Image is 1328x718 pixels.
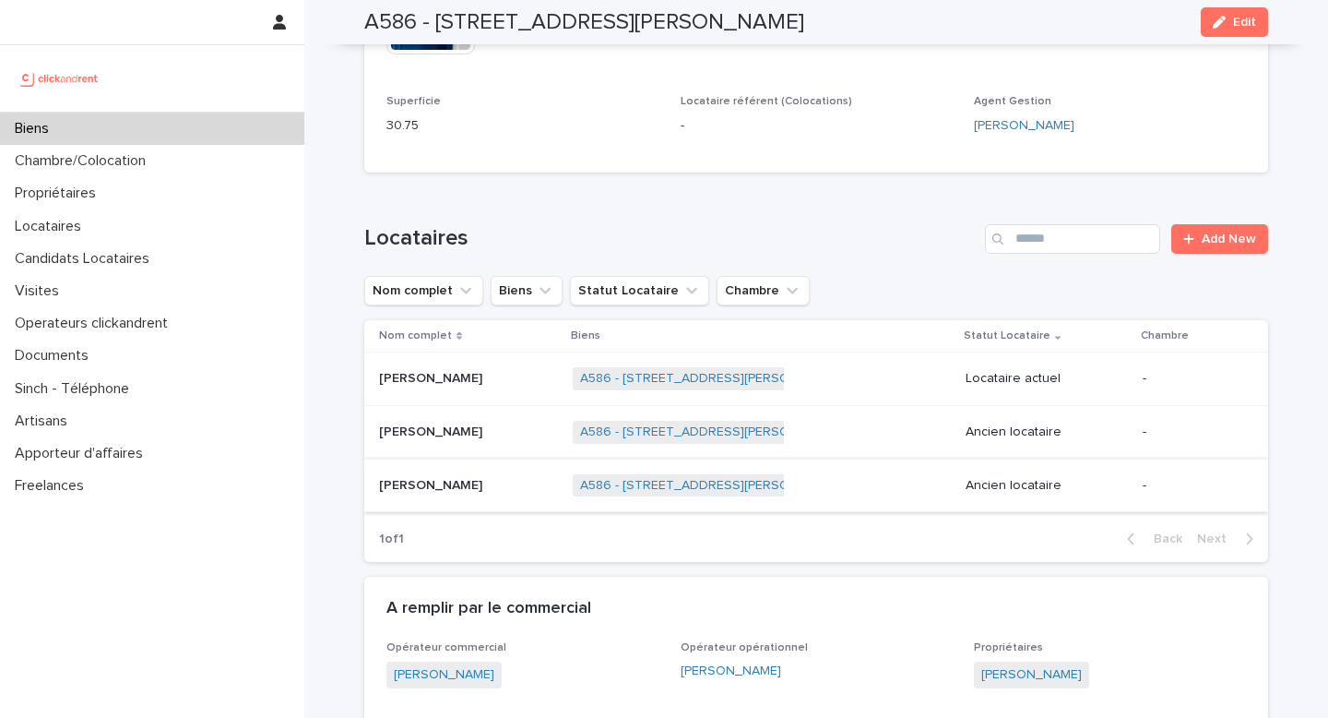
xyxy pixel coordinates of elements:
[379,326,452,346] p: Nom complet
[974,96,1051,107] span: Agent Gestion
[1143,371,1239,387] p: -
[985,224,1160,254] input: Search
[1141,326,1189,346] p: Chambre
[580,371,845,387] a: A586 - [STREET_ADDRESS][PERSON_NAME]
[386,96,441,107] span: Superficie
[364,9,804,36] h2: A586 - [STREET_ADDRESS][PERSON_NAME]
[580,425,845,440] a: A586 - [STREET_ADDRESS][PERSON_NAME]
[394,665,494,685] a: [PERSON_NAME]
[7,152,160,170] p: Chambre/Colocation
[1197,533,1238,545] span: Next
[681,642,808,653] span: Opérateur opérationnel
[386,599,591,619] h2: A remplir par le commercial
[7,380,144,398] p: Sinch - Téléphone
[15,60,104,97] img: UCB0brd3T0yccxBKYDjQ
[964,326,1050,346] p: Statut Locataire
[364,276,483,305] button: Nom complet
[966,371,1128,387] p: Locataire actuel
[7,218,96,235] p: Locataires
[1190,531,1268,547] button: Next
[981,665,1082,685] a: [PERSON_NAME]
[974,116,1074,136] a: [PERSON_NAME]
[681,116,953,136] p: -
[570,276,709,305] button: Statut Locataire
[7,413,82,430] p: Artisans
[7,315,183,332] p: Operateurs clickandrent
[7,185,111,202] p: Propriétaires
[364,405,1268,459] tr: [PERSON_NAME][PERSON_NAME] A586 - [STREET_ADDRESS][PERSON_NAME] Ancien locataire-
[364,353,1268,406] tr: [PERSON_NAME][PERSON_NAME] A586 - [STREET_ADDRESS][PERSON_NAME] Locataire actuel-
[7,347,103,365] p: Documents
[386,642,506,653] span: Opérateur commercial
[681,662,781,681] a: [PERSON_NAME]
[1143,478,1239,494] p: -
[7,120,64,138] p: Biens
[1201,7,1268,37] button: Edit
[7,477,99,495] p: Freelances
[364,517,419,562] p: 1 of 1
[7,445,158,462] p: Apporteur d'affaires
[580,478,845,494] a: A586 - [STREET_ADDRESS][PERSON_NAME]
[379,421,486,440] p: [PERSON_NAME]
[364,225,978,252] h1: Locataires
[386,116,658,136] p: 30.75
[7,250,164,268] p: Candidats Locataires
[1143,425,1239,440] p: -
[7,282,74,300] p: Visites
[379,474,486,494] p: [PERSON_NAME]
[1112,531,1190,547] button: Back
[571,326,600,346] p: Biens
[966,478,1128,494] p: Ancien locataire
[681,96,852,107] span: Locataire référent (Colocations)
[364,459,1268,512] tr: [PERSON_NAME][PERSON_NAME] A586 - [STREET_ADDRESS][PERSON_NAME] Ancien locataire-
[379,367,486,387] p: [PERSON_NAME]
[974,642,1043,653] span: Propriétaires
[1202,233,1256,245] span: Add New
[491,276,563,305] button: Biens
[966,425,1128,440] p: Ancien locataire
[1143,533,1182,545] span: Back
[717,276,810,305] button: Chambre
[1171,224,1268,254] a: Add New
[1233,16,1256,29] span: Edit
